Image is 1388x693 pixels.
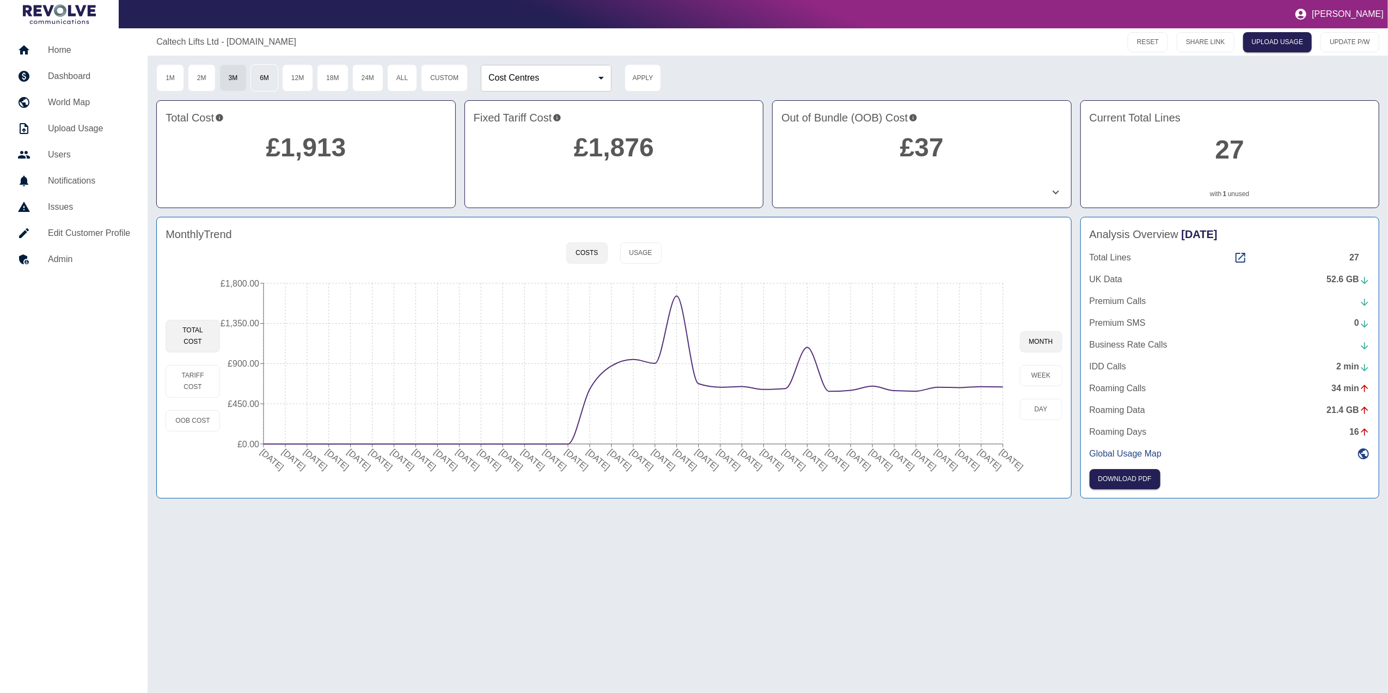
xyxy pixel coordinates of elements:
[387,64,417,92] button: All
[1090,382,1370,395] a: Roaming Calls34 min
[693,447,720,472] tspan: [DATE]
[228,359,259,368] tspan: £900.00
[933,447,960,472] tspan: [DATE]
[1090,469,1160,489] button: Click here to download the most recent invoice. If the current month’s invoice is unavailable, th...
[759,447,786,472] tspan: [DATE]
[955,447,982,472] tspan: [DATE]
[1090,273,1122,286] p: UK Data
[737,447,764,472] tspan: [DATE]
[474,110,754,126] h4: Fixed Tariff Cost
[1331,382,1370,395] div: 34 min
[48,70,130,83] h5: Dashboard
[911,447,938,472] tspan: [DATE]
[1020,331,1062,352] button: month
[215,110,224,126] svg: This is the total charges incurred over 3 months
[1223,189,1227,199] a: 1
[1243,32,1312,52] a: UPLOAD USAGE
[1090,360,1370,373] a: IDD Calls2 min
[219,64,247,92] button: 3M
[188,64,216,92] button: 2M
[1349,251,1370,264] div: 27
[9,63,139,89] a: Dashboard
[1090,425,1370,439] a: Roaming Days16
[317,64,348,92] button: 18M
[998,447,1025,472] tspan: [DATE]
[715,447,742,472] tspan: [DATE]
[620,242,662,264] button: Usage
[607,447,634,472] tspan: [DATE]
[1354,317,1370,330] div: 0
[9,168,139,194] a: Notifications
[48,96,130,109] h5: World Map
[563,447,590,472] tspan: [DATE]
[476,447,503,472] tspan: [DATE]
[237,439,259,448] tspan: £0.00
[1320,32,1379,52] button: UPDATE P/W
[9,115,139,142] a: Upload Usage
[585,447,612,472] tspan: [DATE]
[566,242,607,264] button: Costs
[976,447,1004,472] tspan: [DATE]
[1090,404,1145,417] p: Roaming Data
[1090,447,1162,460] p: Global Usage Map
[672,447,699,472] tspan: [DATE]
[1326,404,1370,417] div: 21.4 GB
[48,44,130,57] h5: Home
[1336,360,1370,373] div: 2 min
[1090,251,1370,264] a: Total Lines27
[221,278,259,288] tspan: £1,800.00
[1090,110,1370,128] h4: Current Total Lines
[9,246,139,272] a: Admin
[1090,295,1370,308] a: Premium Calls
[650,447,677,472] tspan: [DATE]
[1090,226,1370,242] h4: Analysis Overview
[1090,338,1370,351] a: Business Rate Calls
[1090,317,1370,330] a: Premium SMS0
[889,447,916,472] tspan: [DATE]
[1090,317,1146,330] p: Premium SMS
[48,174,130,187] h5: Notifications
[541,447,568,472] tspan: [DATE]
[1215,135,1244,164] a: 27
[900,133,944,162] a: £37
[367,447,394,472] tspan: [DATE]
[498,447,525,472] tspan: [DATE]
[1090,338,1167,351] p: Business Rate Calls
[9,194,139,220] a: Issues
[166,410,220,431] button: OOB Cost
[48,200,130,214] h5: Issues
[166,110,446,126] h4: Total Cost
[1090,189,1370,199] p: with unused
[166,320,220,352] button: Total Cost
[780,447,808,472] tspan: [DATE]
[1090,295,1146,308] p: Premium Calls
[1090,360,1127,373] p: IDD Calls
[867,447,895,472] tspan: [DATE]
[280,447,308,472] tspan: [DATE]
[166,365,220,398] button: Tariff Cost
[1182,228,1218,240] span: [DATE]
[1090,273,1370,286] a: UK Data52.6 GB
[302,447,329,472] tspan: [DATE]
[1090,404,1370,417] a: Roaming Data21.4 GB
[48,148,130,161] h5: Users
[389,447,416,472] tspan: [DATE]
[282,64,313,92] button: 12M
[1326,273,1370,286] div: 52.6 GB
[9,37,139,63] a: Home
[1020,365,1062,386] button: week
[421,64,468,92] button: Custom
[846,447,873,472] tspan: [DATE]
[1020,399,1062,420] button: day
[250,64,278,92] button: 6M
[345,447,372,472] tspan: [DATE]
[1312,9,1384,19] p: [PERSON_NAME]
[23,4,96,24] img: Logo
[802,447,829,472] tspan: [DATE]
[9,220,139,246] a: Edit Customer Profile
[574,133,654,162] a: £1,876
[166,226,232,242] h4: Monthly Trend
[352,64,383,92] button: 24M
[1128,32,1168,52] button: RESET
[628,447,656,472] tspan: [DATE]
